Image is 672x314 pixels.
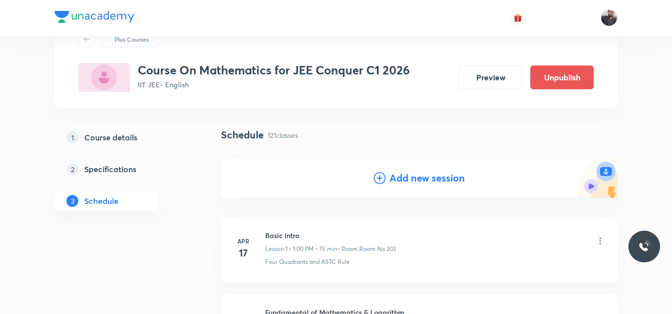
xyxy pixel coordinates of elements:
[84,131,137,143] h5: Course details
[55,11,134,25] a: Company Logo
[265,230,396,241] h6: Basic Intro
[390,171,465,186] h4: Add new session
[233,237,253,246] h6: Apr
[138,63,410,77] h3: Course On Mathematics for JEE Conquer C1 2026
[510,10,526,26] button: avatar
[265,257,350,266] p: Four Quadrants and ASTC Rule
[66,131,78,143] p: 1
[66,195,78,207] p: 3
[114,35,149,44] p: Plus Courses
[55,159,189,179] a: 2Specifications
[337,245,396,253] p: • Room Room No 202
[265,245,337,253] p: Lesson 1 • 1:00 PM • 75 min
[78,63,130,92] img: 312FD55C-E254-4662-B673-A036167885B7_plus.png
[66,163,78,175] p: 2
[138,79,410,90] p: IIT JEE • English
[233,246,253,260] h4: 17
[84,163,136,175] h5: Specifications
[84,195,118,207] h5: Schedule
[268,130,298,140] p: 121 classes
[55,127,189,147] a: 1Course details
[638,241,650,252] img: ttu
[55,11,134,23] img: Company Logo
[578,158,617,198] img: Add
[530,65,594,89] button: Unpublish
[459,65,522,89] button: Preview
[221,127,264,142] h4: Schedule
[601,9,617,26] img: Vishal Choudhary
[513,13,522,22] img: avatar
